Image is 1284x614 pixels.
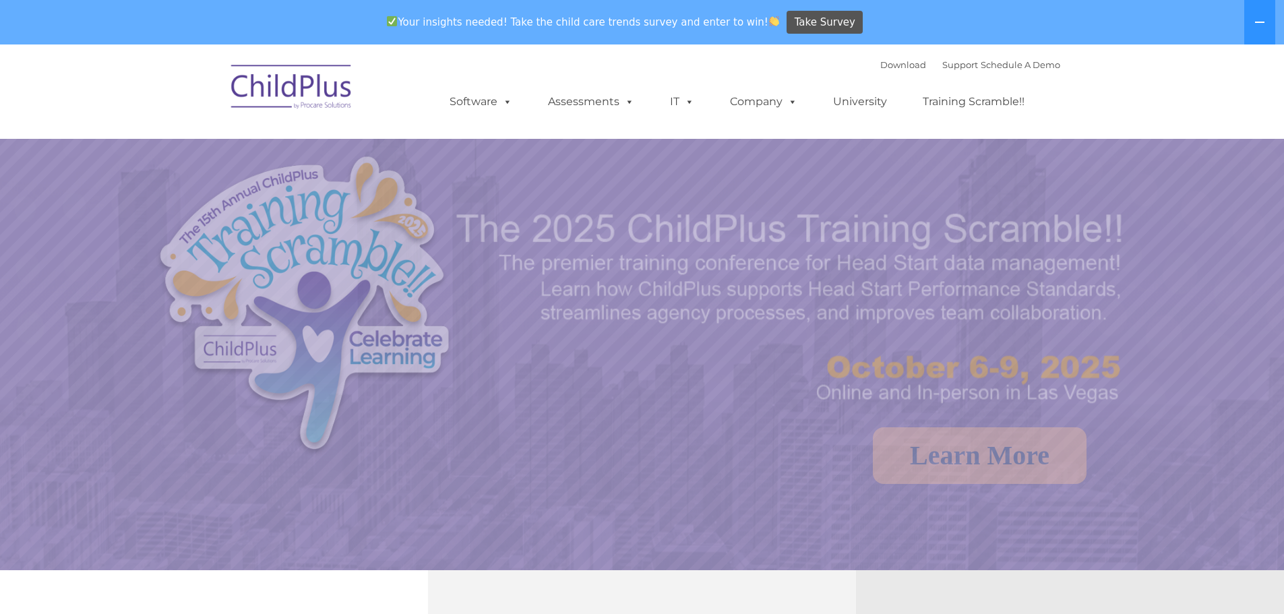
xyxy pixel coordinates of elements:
a: Company [716,88,811,115]
img: ChildPlus by Procare Solutions [224,55,359,123]
a: Software [436,88,526,115]
a: IT [656,88,708,115]
span: Your insights needed! Take the child care trends survey and enter to win! [381,9,785,35]
a: Learn More [873,427,1087,484]
font: | [880,59,1060,70]
a: Support [942,59,978,70]
a: Assessments [534,88,648,115]
a: Take Survey [787,11,863,34]
a: Schedule A Demo [981,59,1060,70]
img: 👏 [769,16,779,26]
a: Training Scramble!! [909,88,1038,115]
span: Take Survey [795,11,855,34]
img: ✅ [387,16,397,26]
a: University [820,88,900,115]
a: Download [880,59,926,70]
